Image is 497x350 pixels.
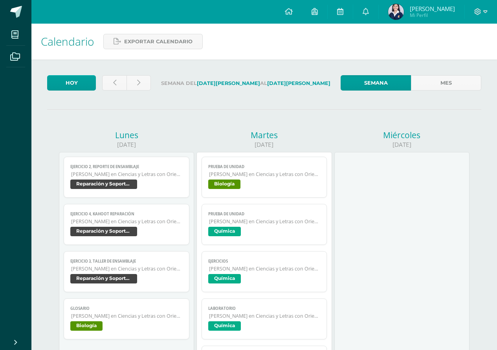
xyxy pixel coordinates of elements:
[334,130,469,141] div: Miércoles
[64,204,189,245] a: Ejercicio 4, Kahoot Reparación[PERSON_NAME] en Ciencias y Letras con Orientación en ComputaciónRe...
[208,259,321,264] span: Ejercicios
[71,218,183,225] span: [PERSON_NAME] en Ciencias y Letras con Orientación en Computación
[70,274,137,283] span: Reparación y Soporte Técnico
[124,34,193,49] span: Exportar calendario
[59,141,194,149] div: [DATE]
[64,298,189,339] a: glosario[PERSON_NAME] en Ciencias y Letras con Orientación en ComputaciónBiología
[208,274,241,283] span: Química
[71,171,183,178] span: [PERSON_NAME] en Ciencias y Letras con Orientación en Computación
[64,251,189,292] a: Ejercicio 3, taller de ensamblaje[PERSON_NAME] en Ciencias y Letras con Orientación en Computació...
[410,12,455,19] span: Mi Perfil
[208,321,241,331] span: Química
[47,75,96,91] a: Hoy
[70,164,183,169] span: Ejercicio 2, reporte de ensamblaje
[202,251,327,292] a: Ejercicios[PERSON_NAME] en Ciencias y Letras con Orientación en ComputaciónQuímica
[41,34,94,49] span: Calendario
[196,130,332,141] div: Martes
[197,80,260,86] strong: [DATE][PERSON_NAME]
[209,171,321,178] span: [PERSON_NAME] en Ciencias y Letras con Orientación en Computación
[70,321,103,331] span: Biología
[202,204,327,245] a: Prueba de unidad[PERSON_NAME] en Ciencias y Letras con Orientación en ComputaciónQuímica
[157,75,334,91] label: Semana del al
[208,211,321,217] span: Prueba de unidad
[267,80,330,86] strong: [DATE][PERSON_NAME]
[103,34,203,49] a: Exportar calendario
[70,211,183,217] span: Ejercicio 4, Kahoot Reparación
[341,75,411,91] a: Semana
[70,227,137,236] span: Reparación y Soporte Técnico
[70,259,183,264] span: Ejercicio 3, taller de ensamblaje
[410,5,455,13] span: [PERSON_NAME]
[388,4,404,20] img: c9529e1355c96afb2827b4511a60110c.png
[64,157,189,198] a: Ejercicio 2, reporte de ensamblaje[PERSON_NAME] en Ciencias y Letras con Orientación en Computaci...
[196,141,332,149] div: [DATE]
[208,164,321,169] span: Prueba de unidad
[334,141,469,149] div: [DATE]
[59,130,194,141] div: Lunes
[70,306,183,311] span: glosario
[208,227,241,236] span: Química
[71,313,183,319] span: [PERSON_NAME] en Ciencias y Letras con Orientación en Computación
[208,306,321,311] span: Laboratorio
[202,157,327,198] a: Prueba de unidad[PERSON_NAME] en Ciencias y Letras con Orientación en ComputaciónBiología
[209,218,321,225] span: [PERSON_NAME] en Ciencias y Letras con Orientación en Computación
[209,265,321,272] span: [PERSON_NAME] en Ciencias y Letras con Orientación en Computación
[208,180,240,189] span: Biología
[411,75,481,91] a: Mes
[71,265,183,272] span: [PERSON_NAME] en Ciencias y Letras con Orientación en Computación
[209,313,321,319] span: [PERSON_NAME] en Ciencias y Letras con Orientación en Computación
[202,298,327,339] a: Laboratorio[PERSON_NAME] en Ciencias y Letras con Orientación en ComputaciónQuímica
[70,180,137,189] span: Reparación y Soporte Técnico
